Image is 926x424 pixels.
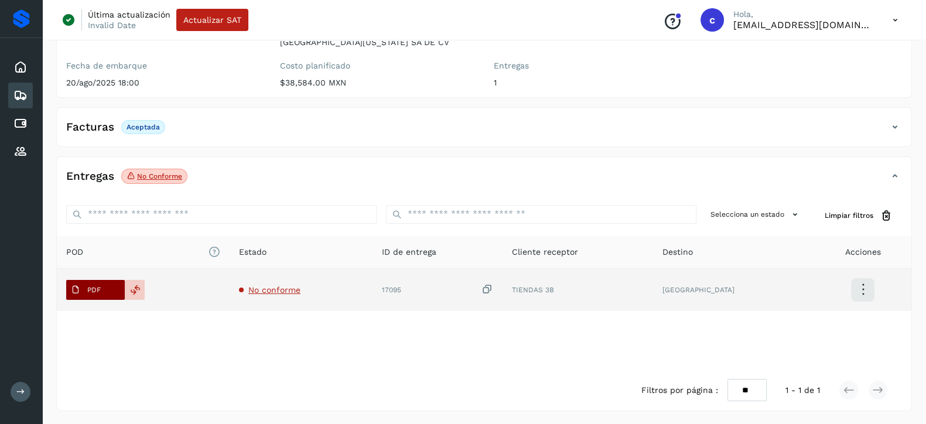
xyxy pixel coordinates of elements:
label: Costo planificado [280,61,475,71]
h4: Entregas [66,170,114,183]
button: Limpiar filtros [815,205,902,227]
label: Entregas [494,61,689,71]
p: 20/ago/2025 18:00 [66,78,261,88]
span: Filtros por página : [641,384,718,396]
div: Inicio [8,54,33,80]
span: Acciones [845,246,881,258]
p: PDF [87,286,101,294]
div: 17095 [381,283,493,296]
button: PDF [66,280,125,300]
p: $38,584.00 MXN [280,78,475,88]
span: ID de entrega [381,246,436,258]
h4: Facturas [66,121,114,134]
p: Invalid Date [88,20,136,30]
button: Actualizar SAT [176,9,248,31]
p: Aceptada [127,123,160,131]
td: [GEOGRAPHIC_DATA] [653,269,814,311]
p: calbor@niagarawater.com [733,19,874,30]
span: Limpiar filtros [825,210,873,221]
div: Cuentas por pagar [8,111,33,136]
span: Estado [239,246,266,258]
label: Fecha de embarque [66,61,261,71]
span: No conforme [248,285,300,295]
td: TIENDAS 3B [503,269,654,311]
div: Reemplazar POD [125,280,145,300]
div: FacturasAceptada [57,117,911,146]
p: Hola, [733,9,874,19]
span: Actualizar SAT [183,16,241,24]
p: Última actualización [88,9,170,20]
p: No conforme [137,172,182,180]
div: Proveedores [8,139,33,165]
span: 1 - 1 de 1 [785,384,820,396]
span: Destino [662,246,693,258]
div: Embarques [8,83,33,108]
span: POD [66,246,220,258]
span: Cliente receptor [512,246,578,258]
button: Selecciona un estado [706,205,806,224]
div: EntregasNo conforme [57,166,911,196]
p: 1 [494,78,689,88]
